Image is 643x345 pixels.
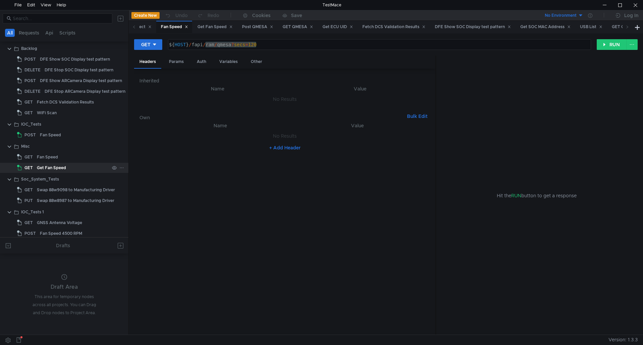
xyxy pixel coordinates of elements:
[17,29,41,37] button: Requests
[291,13,302,18] div: Save
[197,23,233,30] div: Get Fan Speed
[37,108,57,118] div: WiFi Scan
[191,56,212,68] div: Auth
[290,122,425,130] th: Value
[545,12,577,19] div: No Environment
[435,23,511,30] div: DFE Show SOC Display test pattern
[24,108,33,118] span: GET
[45,86,125,96] div: DFE Stop ARCamera Display test pattern
[40,76,122,86] div: DFE Show ARCamera Display test pattern
[245,56,268,68] div: Other
[404,112,430,120] button: Bulk Edit
[139,114,404,122] h6: Own
[40,228,82,238] div: Fan Speed 4500 RPM
[37,218,82,228] div: GNSS Antenna Voltage
[24,86,41,96] span: DELETE
[37,97,94,107] div: Fetch DCS Validation Results
[24,130,36,140] span: POST
[150,122,290,130] th: Name
[537,10,583,21] button: No Environment
[37,196,114,206] div: Swap 88w8987 to Manufacturing Driver
[252,11,271,19] div: Cookies
[192,10,224,20] button: Redo
[208,11,219,19] div: Redo
[273,133,297,139] nz-embed-empty: No Results
[5,29,15,37] button: All
[362,23,425,30] div: Fetch DCS Validation Results
[242,23,273,30] div: Post QMESA
[283,23,313,30] div: GET QMESA
[175,11,188,19] div: Undo
[43,29,55,37] button: Api
[160,10,192,20] button: Undo
[45,65,113,75] div: DFE Stop SOC Display test pattern
[134,56,161,69] div: Headers
[21,44,37,54] div: Backlog
[57,29,77,37] button: Scripts
[520,23,571,30] div: Get SOC MAC Address
[214,56,243,68] div: Variables
[24,228,36,238] span: POST
[24,76,36,86] span: POST
[21,174,59,184] div: Soc_System_Tests
[273,96,297,102] nz-embed-empty: No Results
[24,97,33,107] span: GET
[597,39,627,50] button: RUN
[37,163,66,173] div: Get Fan Speed
[145,85,290,93] th: Name
[608,335,638,345] span: Version: 1.3.3
[323,23,353,30] div: Get ECU UID
[624,11,638,19] div: Log In
[37,185,115,195] div: Swap 88w9098 to Manufacturing Driver
[24,185,33,195] span: GET
[24,218,33,228] span: GET
[21,119,41,129] div: IOC_Tests
[40,54,110,64] div: DFE Show SOC Display test pattern
[511,193,521,199] span: RUN
[497,192,577,199] span: Hit the button to get a response
[24,163,33,173] span: GET
[131,12,160,19] button: Create New
[580,23,602,30] div: USB List
[141,41,151,48] div: GET
[56,241,70,250] div: Drafts
[21,207,44,217] div: IOC_Tests 1
[13,15,108,22] input: Search...
[290,85,430,93] th: Value
[24,196,33,206] span: PUT
[134,39,162,50] button: GET
[37,152,58,162] div: Fan Speed
[139,77,430,85] h6: Inherited
[24,65,41,75] span: DELETE
[40,130,61,140] div: Fan Speed
[161,23,188,30] div: Fan Speed
[164,56,189,68] div: Params
[24,152,33,162] span: GET
[267,144,303,152] button: + Add Header
[24,54,36,64] span: POST
[21,141,30,151] div: Misc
